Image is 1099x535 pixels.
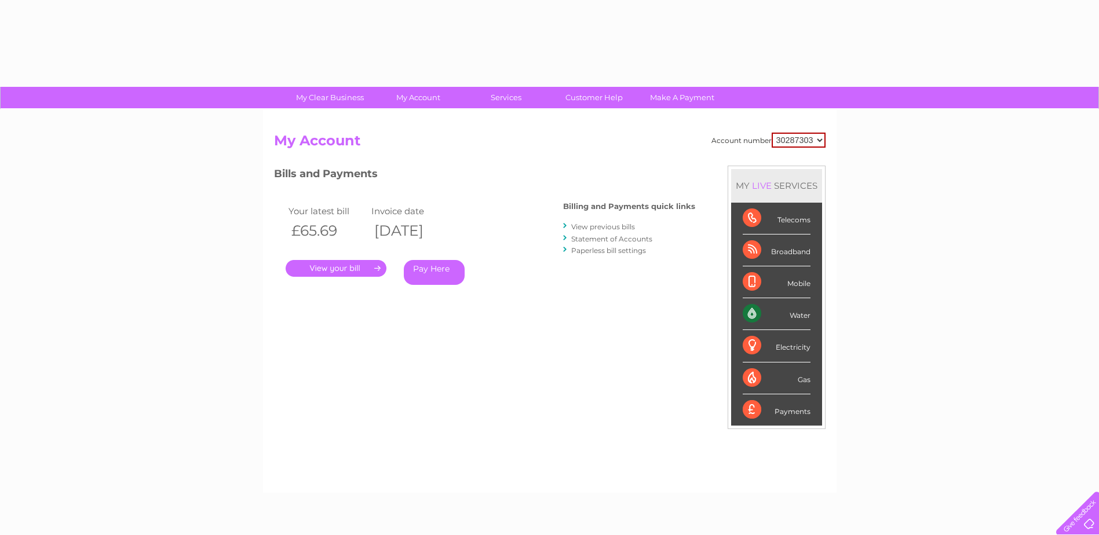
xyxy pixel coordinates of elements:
[404,260,465,285] a: Pay Here
[286,260,386,277] a: .
[563,202,695,211] h4: Billing and Payments quick links
[743,394,810,426] div: Payments
[274,133,826,155] h2: My Account
[282,87,378,108] a: My Clear Business
[743,266,810,298] div: Mobile
[546,87,642,108] a: Customer Help
[571,222,635,231] a: View previous bills
[711,133,826,148] div: Account number
[370,87,466,108] a: My Account
[368,203,452,219] td: Invoice date
[743,234,810,266] div: Broadband
[634,87,730,108] a: Make A Payment
[571,234,652,243] a: Statement of Accounts
[286,203,369,219] td: Your latest bill
[286,219,369,243] th: £65.69
[368,219,452,243] th: [DATE]
[274,166,695,186] h3: Bills and Payments
[743,362,810,394] div: Gas
[750,180,774,191] div: LIVE
[571,246,646,255] a: Paperless bill settings
[743,298,810,330] div: Water
[743,330,810,362] div: Electricity
[458,87,554,108] a: Services
[731,169,822,202] div: MY SERVICES
[743,203,810,234] div: Telecoms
